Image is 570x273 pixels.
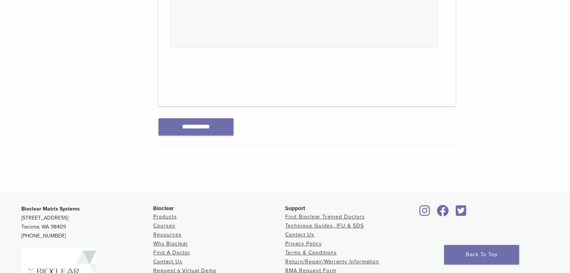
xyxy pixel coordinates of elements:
a: Find Bioclear Trained Doctors [285,214,365,220]
a: Return/Repair/Warranty Information [285,258,379,265]
a: Terms & Conditions [285,249,337,256]
a: Bioclear [417,209,433,217]
a: Privacy Policy [285,240,322,247]
iframe: reCAPTCHA [171,59,284,88]
p: [STREET_ADDRESS] Tacoma, WA 98409 [PHONE_NUMBER] [21,205,153,240]
a: Technique Guides, IFU & SDS [285,223,364,229]
a: Contact Us [153,258,183,265]
a: Courses [153,223,175,229]
a: Why Bioclear [153,240,188,247]
span: Bioclear [153,205,174,211]
a: Find A Doctor [153,249,190,256]
a: Resources [153,231,182,238]
a: Bioclear [453,209,469,217]
strong: Bioclear Matrix Systems [21,206,80,212]
a: Contact Us [285,231,314,238]
a: Back To Top [444,245,519,264]
a: Products [153,214,177,220]
span: Support [285,205,305,211]
a: Bioclear [434,209,452,217]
